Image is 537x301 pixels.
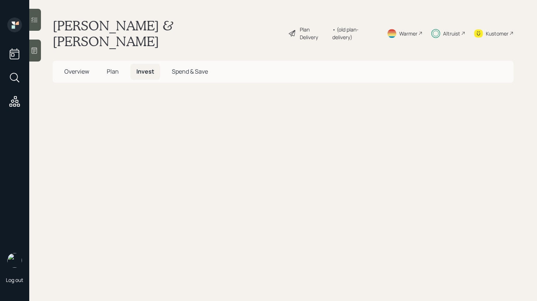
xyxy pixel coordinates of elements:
div: Log out [6,276,23,283]
span: Plan [107,67,119,75]
span: Overview [64,67,89,75]
img: retirable_logo.png [7,253,22,268]
div: Plan Delivery [300,26,329,41]
div: Kustomer [486,30,508,37]
div: Altruist [443,30,460,37]
span: Spend & Save [172,67,208,75]
div: Warmer [399,30,417,37]
div: • (old plan-delivery) [332,26,378,41]
h1: [PERSON_NAME] & [PERSON_NAME] [53,18,282,49]
span: Invest [136,67,154,75]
